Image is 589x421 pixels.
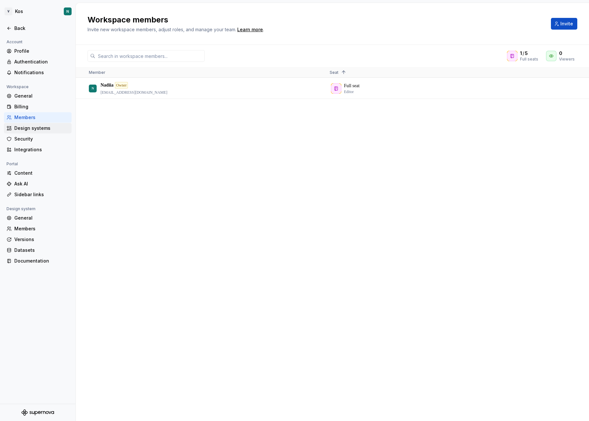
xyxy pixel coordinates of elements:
a: Members [4,224,72,234]
div: Notifications [14,69,69,76]
div: Authentication [14,59,69,65]
div: Account [4,38,25,46]
span: 1 [520,50,522,57]
div: Sidebar links [14,191,69,198]
span: 0 [559,50,562,57]
div: Ask AI [14,181,69,187]
span: Invite [560,20,573,27]
button: VKosN [1,4,74,19]
div: General [14,93,69,99]
a: Ask AI [4,179,72,189]
input: Search in workspace members... [95,50,205,62]
div: Billing [14,103,69,110]
div: Viewers [559,57,575,62]
div: / [520,50,538,57]
div: Design systems [14,125,69,131]
p: [EMAIL_ADDRESS][DOMAIN_NAME] [101,90,167,95]
div: Security [14,136,69,142]
a: Documentation [4,256,72,266]
a: Learn more [237,26,263,33]
div: Documentation [14,258,69,264]
span: 5 [525,50,528,57]
div: Kos [15,8,23,15]
div: Versions [14,236,69,243]
div: Datasets [14,247,69,253]
a: Integrations [4,144,72,155]
h2: Workspace members [88,15,543,25]
div: Owner [115,82,128,88]
div: General [14,215,69,221]
span: Member [89,70,105,75]
div: Members [14,225,69,232]
a: Versions [4,234,72,245]
div: Design system [4,205,38,213]
span: Seat [330,70,338,75]
a: Members [4,112,72,123]
a: Notifications [4,67,72,78]
div: Content [14,170,69,176]
div: Workspace [4,83,31,91]
p: Nadiia [101,82,114,88]
div: Members [14,114,69,121]
a: Back [4,23,72,34]
div: N [66,9,69,14]
a: Content [4,168,72,178]
a: General [4,91,72,101]
div: N [91,82,94,95]
span: Invite new workspace members, adjust roles, and manage your team. [88,27,236,32]
div: Integrations [14,146,69,153]
svg: Supernova Logo [21,409,54,416]
a: Billing [4,102,72,112]
div: Portal [4,160,21,168]
button: Invite [551,18,577,30]
a: Profile [4,46,72,56]
span: . [236,27,264,32]
div: V [5,7,12,15]
a: Security [4,134,72,144]
a: Design systems [4,123,72,133]
a: Sidebar links [4,189,72,200]
a: Datasets [4,245,72,255]
div: Profile [14,48,69,54]
a: General [4,213,72,223]
div: Back [14,25,69,32]
a: Authentication [4,57,72,67]
div: Full seats [520,57,538,62]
